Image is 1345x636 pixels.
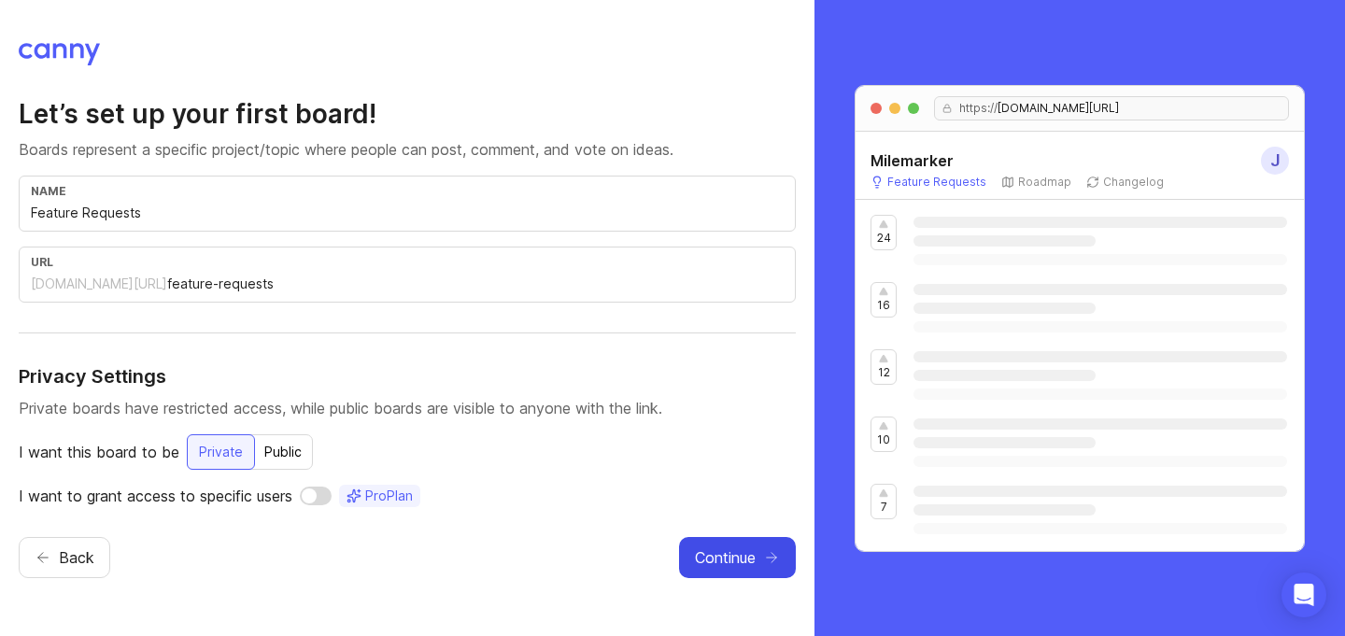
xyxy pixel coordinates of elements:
[1281,572,1326,617] div: Open Intercom Messenger
[1103,175,1164,190] p: Changelog
[881,500,887,515] p: 7
[877,231,891,246] p: 24
[19,97,796,131] h2: Let’s set up your first board!
[878,365,890,380] p: 12
[887,175,986,190] p: Feature Requests
[877,298,890,313] p: 16
[952,101,998,116] span: https://
[1018,175,1071,190] p: Roadmap
[695,546,756,569] span: Continue
[1261,147,1289,175] div: J
[871,149,954,172] h5: Milemarker
[253,435,313,469] div: Public
[19,138,796,161] p: Boards represent a specific project/topic where people can post, comment, and vote on ideas.
[31,203,784,223] input: e.g. Feature Requests
[31,275,167,293] div: [DOMAIN_NAME][URL]
[19,441,179,463] p: I want this board to be
[31,184,784,198] div: name
[59,546,94,569] span: Back
[19,43,100,65] img: Canny logo
[187,434,255,470] button: Private
[679,537,796,578] button: Continue
[253,434,313,470] button: Public
[19,363,796,389] h4: Privacy Settings
[998,101,1119,116] span: [DOMAIN_NAME][URL]
[365,487,413,505] span: Pro Plan
[19,485,292,507] p: I want to grant access to specific users
[19,397,796,419] p: Private boards have restricted access, while public boards are visible to anyone with the link.
[31,255,784,269] div: url
[19,537,110,578] button: Back
[877,432,890,447] p: 10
